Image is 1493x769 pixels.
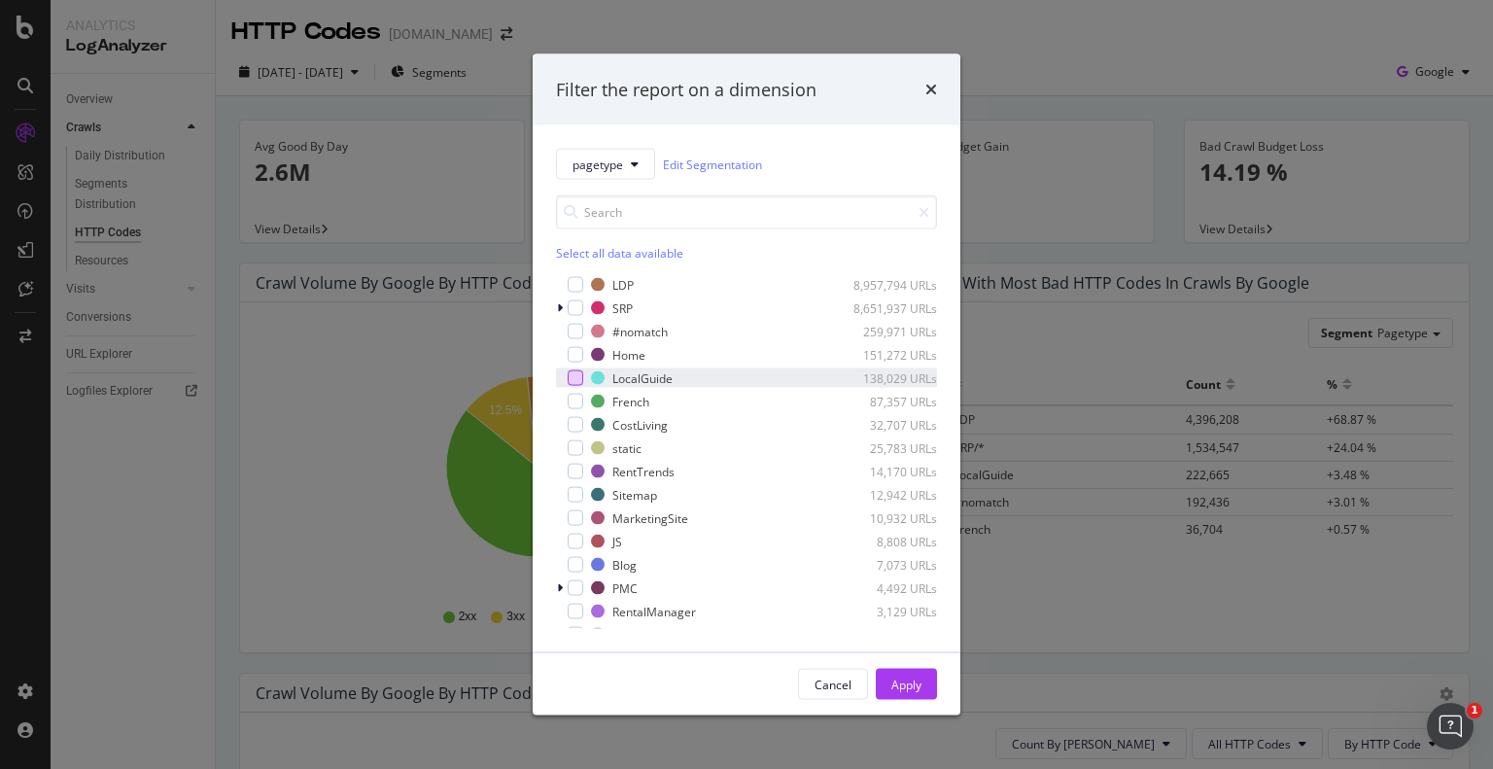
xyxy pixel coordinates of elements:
div: Blog [612,556,637,573]
div: French [612,393,649,409]
span: pagetype [573,156,623,172]
div: times [925,77,937,102]
div: 3,129 URLs [842,603,937,619]
div: 32,707 URLs [842,416,937,433]
button: Cancel [798,669,868,700]
div: #nomatch [612,323,668,339]
div: 8,957,794 URLs [842,276,937,293]
div: MarketingSite [612,509,688,526]
div: LocalGuide [612,369,673,386]
button: Apply [876,669,937,700]
div: RentTrends [612,463,675,479]
div: Home [612,346,645,363]
div: 151,272 URLs [842,346,937,363]
div: Apply [891,676,921,692]
button: pagetype [556,149,655,180]
div: 8,808 URLs [842,533,937,549]
div: 25,783 URLs [842,439,937,456]
div: 259,971 URLs [842,323,937,339]
div: 2,447 URLs [842,626,937,643]
div: 14,170 URLs [842,463,937,479]
div: SRP [612,299,633,316]
div: PMC [612,579,638,596]
div: RentalManager [612,603,696,619]
div: Select all data available [556,245,937,262]
iframe: Intercom live chat [1427,703,1474,750]
span: 1 [1467,703,1482,718]
div: JS [612,533,622,549]
div: CostLiving [612,416,668,433]
input: Search [556,195,937,229]
div: SRPindex [612,626,662,643]
div: Sitemap [612,486,657,503]
div: 12,942 URLs [842,486,937,503]
div: LDP [612,276,634,293]
div: modal [533,53,960,716]
div: 7,073 URLs [842,556,937,573]
div: 87,357 URLs [842,393,937,409]
div: 4,492 URLs [842,579,937,596]
div: Filter the report on a dimension [556,77,816,102]
a: Edit Segmentation [663,154,762,174]
div: Cancel [815,676,851,692]
div: 138,029 URLs [842,369,937,386]
div: 10,932 URLs [842,509,937,526]
div: 8,651,937 URLs [842,299,937,316]
div: static [612,439,642,456]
